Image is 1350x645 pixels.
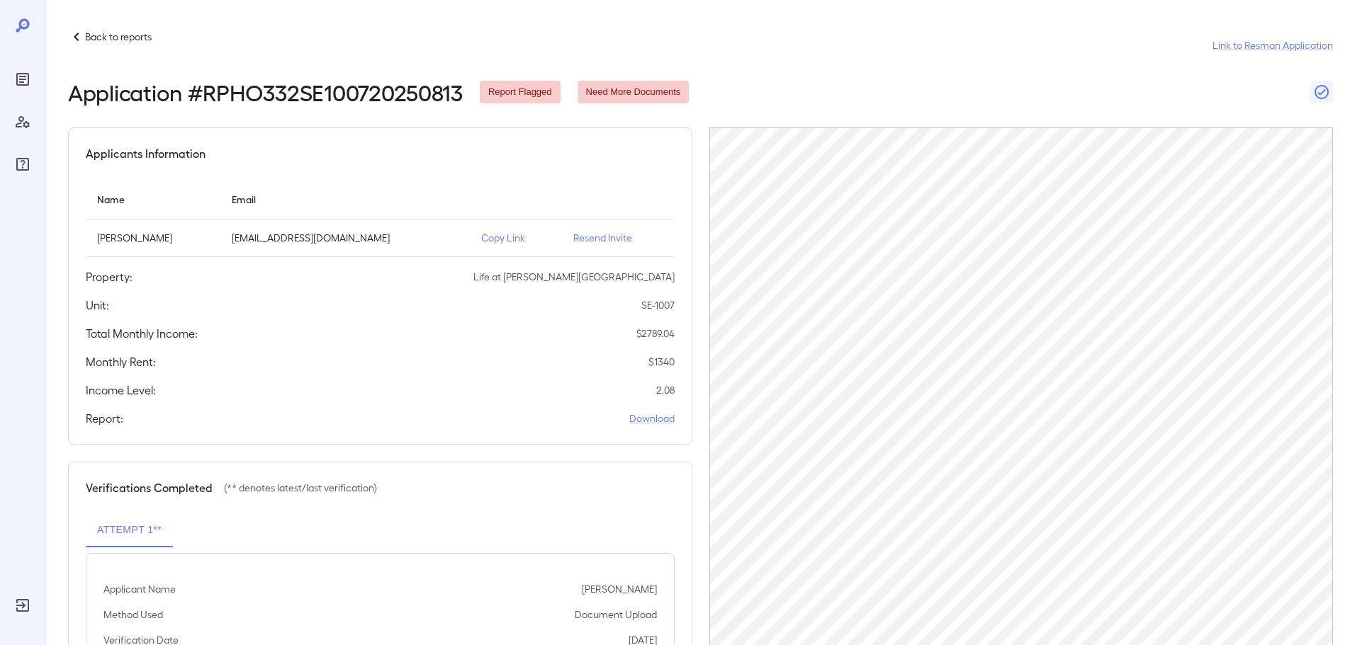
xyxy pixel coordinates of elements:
[86,325,198,342] h5: Total Monthly Income:
[480,86,561,99] span: Report Flagged
[575,607,657,622] p: Document Upload
[573,231,663,245] p: Resend Invite
[86,179,220,219] th: Name
[86,297,109,314] h5: Unit:
[578,86,690,99] span: Need More Documents
[86,382,156,399] h5: Income Level:
[582,582,657,596] p: [PERSON_NAME]
[629,411,675,426] a: Download
[86,145,206,162] h5: Applicants Information
[68,79,463,105] h2: Application # RPHO332SE100720250813
[1310,81,1333,103] button: Close Report
[11,110,34,133] div: Manage Users
[85,30,152,44] p: Back to reports
[86,353,156,370] h5: Monthly Rent:
[11,68,34,91] div: Reports
[636,326,675,341] p: $ 2789.04
[232,231,459,245] p: [EMAIL_ADDRESS][DOMAIN_NAME]
[86,479,213,496] h5: Verifications Completed
[86,513,173,547] button: Attempt 1**
[86,410,123,427] h5: Report:
[481,231,551,245] p: Copy Link
[220,179,470,219] th: Email
[224,481,377,495] p: (** denotes latest/last verification)
[86,179,675,257] table: simple table
[11,594,34,617] div: Log Out
[103,607,163,622] p: Method Used
[473,270,675,284] p: Life at [PERSON_NAME][GEOGRAPHIC_DATA]
[97,231,209,245] p: [PERSON_NAME]
[86,268,133,285] h5: Property:
[648,355,675,369] p: $ 1340
[11,153,34,176] div: FAQ
[656,383,675,397] p: 2.08
[641,298,675,312] p: SE-1007
[1213,38,1333,52] a: Link to Resman Application
[103,582,176,596] p: Applicant Name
